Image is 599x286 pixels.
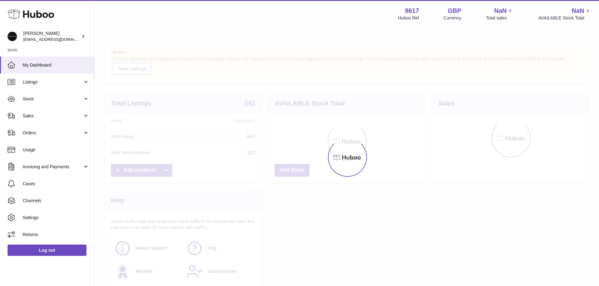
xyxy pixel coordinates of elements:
[23,113,83,119] span: Sales
[23,79,83,85] span: Listings
[23,232,89,238] span: Returns
[23,164,83,170] span: Invoicing and Payments
[538,7,591,21] a: NaN AVAILABLE Stock Total
[444,15,462,21] div: Currency
[23,181,89,187] span: Cases
[486,7,514,21] a: NaN Total sales
[23,62,89,68] span: My Dashboard
[572,7,584,15] span: NaN
[23,147,89,153] span: Usage
[8,245,86,256] a: Log out
[23,30,80,42] div: [PERSON_NAME]
[23,215,89,221] span: Settings
[23,96,83,102] span: Stock
[405,7,419,15] strong: 8617
[398,15,419,21] div: Huboo Ref
[23,130,83,136] span: Orders
[23,198,89,204] span: Channels
[494,7,507,15] span: NaN
[448,7,461,15] strong: GBP
[486,15,514,21] span: Total sales
[538,15,591,21] span: AVAILABLE Stock Total
[8,32,17,41] img: internalAdmin-8617@internal.huboo.com
[23,37,92,42] span: [EMAIL_ADDRESS][DOMAIN_NAME]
